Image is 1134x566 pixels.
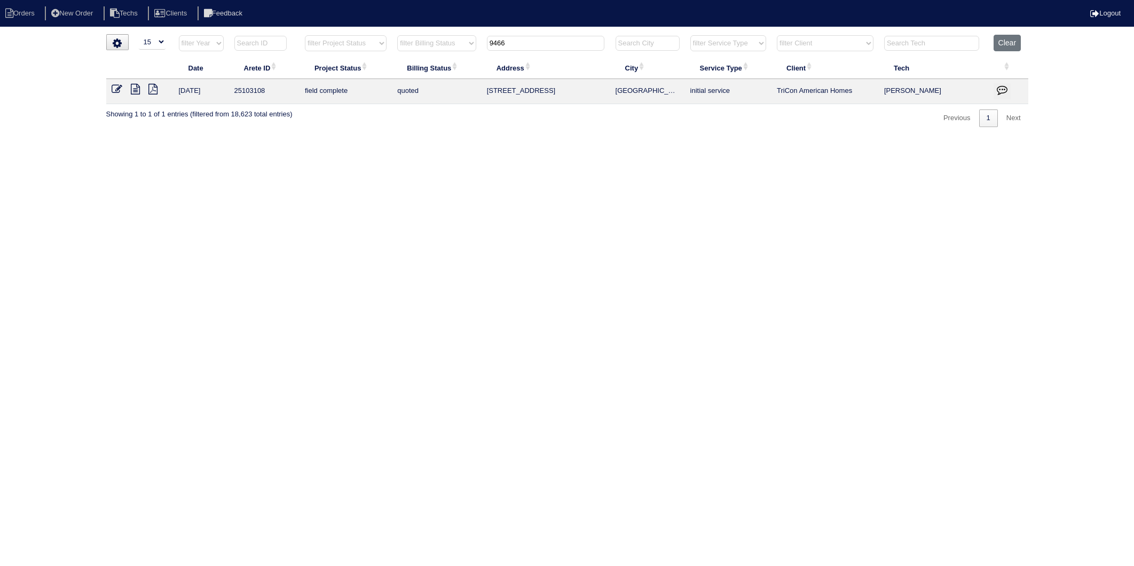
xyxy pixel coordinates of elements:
input: Search City [616,36,680,51]
td: [DATE] [174,79,229,104]
th: Date [174,57,229,79]
a: Next [999,109,1028,127]
th: Client: activate to sort column ascending [771,57,879,79]
td: [GEOGRAPHIC_DATA] [610,79,685,104]
li: Clients [148,6,195,21]
td: quoted [392,79,481,104]
th: Arete ID: activate to sort column ascending [229,57,300,79]
th: City: activate to sort column ascending [610,57,685,79]
li: Techs [104,6,146,21]
a: Clients [148,9,195,17]
th: Tech [879,57,988,79]
button: Clear [994,35,1021,51]
th: Address: activate to sort column ascending [482,57,610,79]
a: Previous [936,109,978,127]
th: Service Type: activate to sort column ascending [685,57,771,79]
td: [PERSON_NAME] [879,79,988,104]
input: Search Tech [884,36,979,51]
input: Search Address [487,36,604,51]
a: New Order [45,9,101,17]
li: New Order [45,6,101,21]
input: Search ID [234,36,287,51]
a: Techs [104,9,146,17]
th: Project Status: activate to sort column ascending [300,57,392,79]
a: Logout [1090,9,1121,17]
li: Feedback [198,6,251,21]
td: TriCon American Homes [771,79,879,104]
td: 25103108 [229,79,300,104]
a: 1 [979,109,998,127]
div: Showing 1 to 1 of 1 entries (filtered from 18,623 total entries) [106,104,293,119]
th: Billing Status: activate to sort column ascending [392,57,481,79]
td: field complete [300,79,392,104]
td: [STREET_ADDRESS] [482,79,610,104]
td: initial service [685,79,771,104]
th: : activate to sort column ascending [988,57,1028,79]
